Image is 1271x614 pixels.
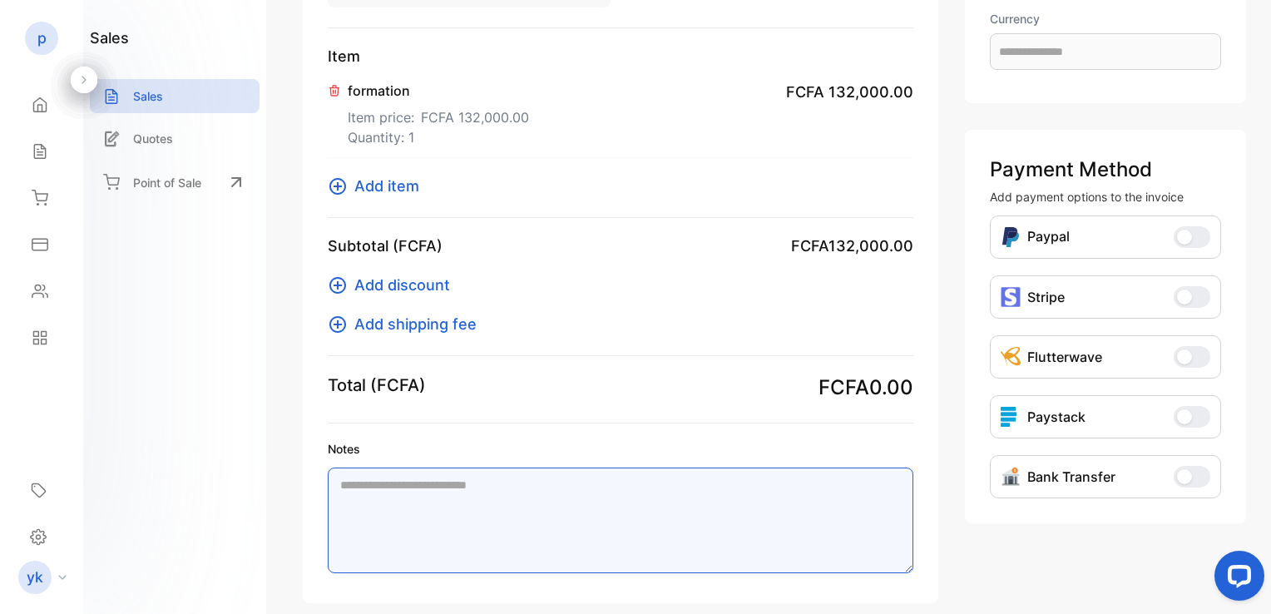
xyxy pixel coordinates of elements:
[1027,467,1115,487] p: Bank Transfer
[1001,467,1021,487] img: Icon
[1001,226,1021,248] img: Icon
[37,27,47,49] p: p
[818,373,913,403] span: FCFA0.00
[90,79,260,113] a: Sales
[133,174,201,191] p: Point of Sale
[133,87,163,105] p: Sales
[27,567,43,588] p: yk
[348,101,529,127] p: Item price:
[1027,287,1065,307] p: Stripe
[90,164,260,201] a: Point of Sale
[990,188,1221,205] p: Add payment options to the invoice
[1001,407,1021,427] img: icon
[354,175,419,197] span: Add item
[133,130,173,147] p: Quotes
[328,440,913,458] label: Notes
[354,274,450,296] span: Add discount
[328,274,460,296] button: Add discount
[786,81,913,103] span: FCFA 132,000.00
[1001,287,1021,307] img: icon
[348,81,529,101] p: formation
[328,45,913,67] p: Item
[1201,544,1271,614] iframe: LiveChat chat widget
[990,10,1221,27] label: Currency
[348,127,529,147] p: Quantity: 1
[990,155,1221,185] p: Payment Method
[90,121,260,156] a: Quotes
[328,313,487,335] button: Add shipping fee
[90,27,129,49] h1: sales
[328,373,426,398] p: Total (FCFA)
[328,235,443,257] p: Subtotal (FCFA)
[328,175,429,197] button: Add item
[1027,407,1086,427] p: Paystack
[354,313,477,335] span: Add shipping fee
[421,107,529,127] span: FCFA 132,000.00
[1001,347,1021,367] img: Icon
[791,235,913,257] span: FCFA132,000.00
[1027,347,1102,367] p: Flutterwave
[1027,226,1070,248] p: Paypal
